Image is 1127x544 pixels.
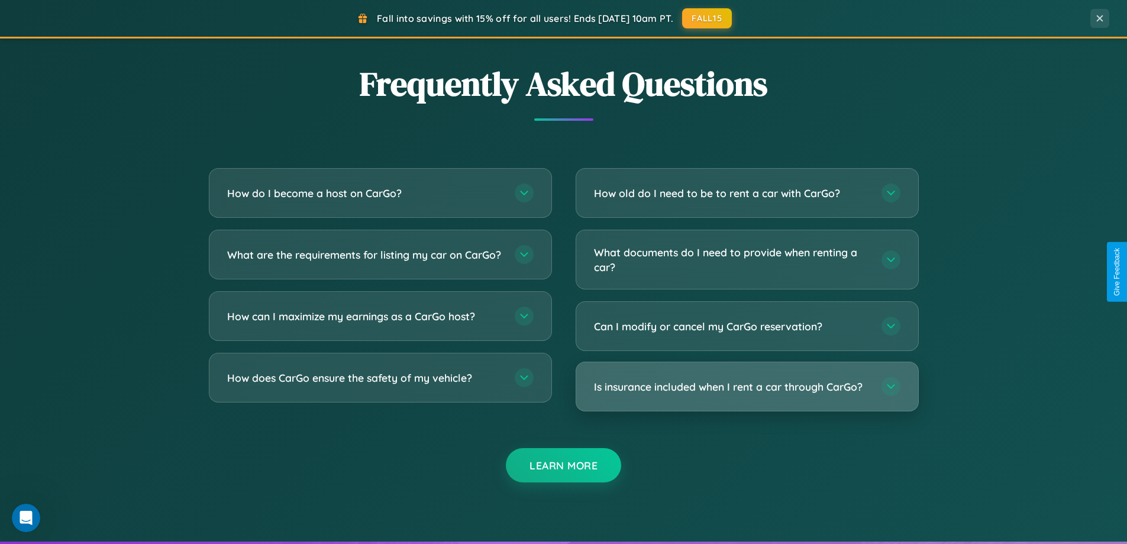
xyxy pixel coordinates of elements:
[506,448,621,482] button: Learn More
[377,12,673,24] span: Fall into savings with 15% off for all users! Ends [DATE] 10am PT.
[594,319,870,334] h3: Can I modify or cancel my CarGo reservation?
[682,8,732,28] button: FALL15
[227,247,503,262] h3: What are the requirements for listing my car on CarGo?
[594,245,870,274] h3: What documents do I need to provide when renting a car?
[594,186,870,201] h3: How old do I need to be to rent a car with CarGo?
[209,61,919,107] h2: Frequently Asked Questions
[227,186,503,201] h3: How do I become a host on CarGo?
[594,379,870,394] h3: Is insurance included when I rent a car through CarGo?
[12,504,40,532] iframe: Intercom live chat
[227,371,503,385] h3: How does CarGo ensure the safety of my vehicle?
[1113,248,1121,296] div: Give Feedback
[227,309,503,324] h3: How can I maximize my earnings as a CarGo host?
